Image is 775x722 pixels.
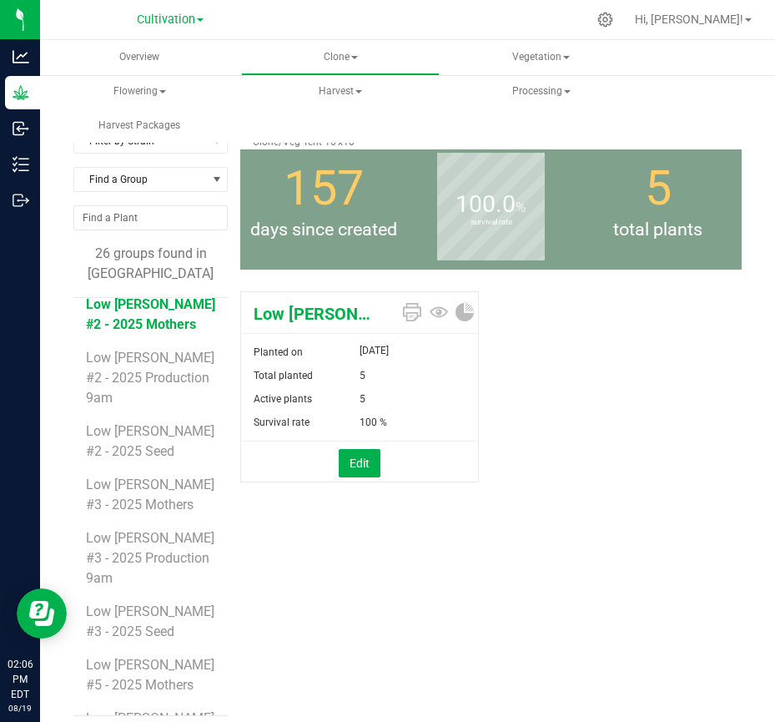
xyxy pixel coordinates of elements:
[13,84,29,101] inline-svg: Grow
[254,417,309,428] span: Survival rate
[241,40,440,75] a: Clone
[137,13,195,27] span: Cultivation
[442,75,640,109] span: Processing
[73,244,228,284] div: 26 groups found in [GEOGRAPHIC_DATA]
[284,160,364,216] span: 157
[587,149,729,270] group-info-box: Total number of plants
[437,148,545,297] b: survival rate
[40,74,239,109] a: Flowering
[242,41,440,74] span: Clone
[360,387,365,411] span: 5
[595,12,616,28] div: Manage settings
[40,40,239,75] a: Overview
[253,149,395,270] group-info-box: Days since created
[13,192,29,209] inline-svg: Outbound
[360,364,365,387] span: 5
[242,75,440,109] span: Harvest
[254,393,312,405] span: Active plants
[74,206,227,230] input: NO DATA FOUND
[442,41,640,74] span: Vegetation
[645,160,672,216] span: 5
[13,120,29,137] inline-svg: Inbound
[339,449,380,477] button: Edit
[441,40,641,75] a: Vegetation
[41,75,239,109] span: Flowering
[360,341,389,361] span: [DATE]
[8,657,33,702] p: 02:06 PM EDT
[420,149,562,270] group-info-box: Survival rate
[441,74,641,109] a: Processing
[360,411,387,434] span: 100 %
[13,48,29,65] inline-svg: Analytics
[86,423,214,459] span: Low [PERSON_NAME] #2 - 2025 Seed
[13,156,29,173] inline-svg: Inventory
[240,217,407,244] span: days since created
[575,217,742,244] span: total plants
[74,168,206,191] span: Find a Group
[17,588,67,639] iframe: Resource center
[254,370,313,381] span: Total planted
[8,702,33,714] p: 08/19
[241,74,440,109] a: Harvest
[241,301,390,326] span: Low Bush #2
[254,346,303,358] span: Planted on
[97,50,182,64] span: Overview
[635,13,743,26] span: Hi, [PERSON_NAME]!
[86,350,214,406] span: Low [PERSON_NAME] #2 - 2025 Production 9am
[86,477,214,512] span: Low [PERSON_NAME] #3 - 2025 Mothers
[86,657,214,693] span: Low [PERSON_NAME] #5 - 2025 Mothers
[86,603,214,639] span: Low [PERSON_NAME] #3 - 2025 Seed
[40,109,239,144] a: Harvest Packages
[86,530,214,586] span: Low [PERSON_NAME] #3 - 2025 Production 9am
[76,119,203,133] span: Harvest Packages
